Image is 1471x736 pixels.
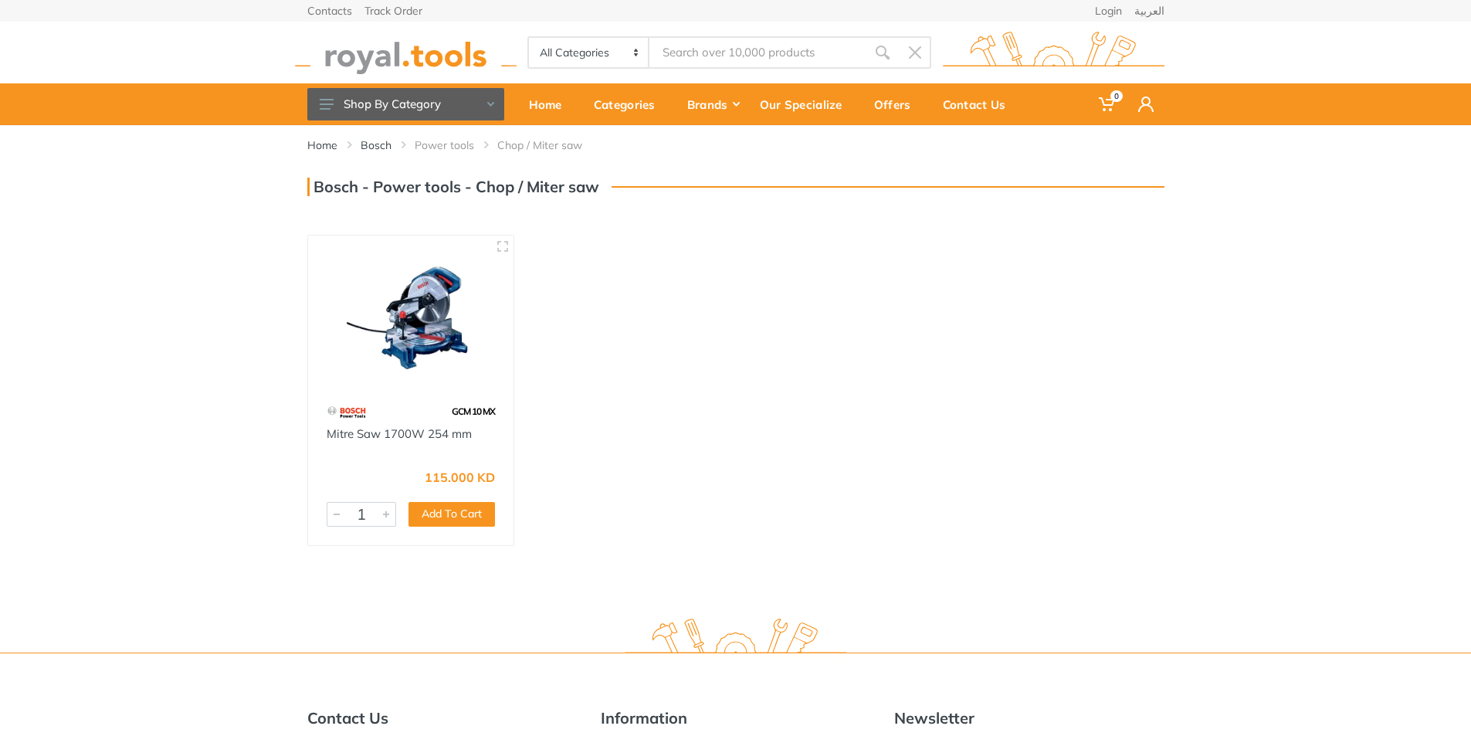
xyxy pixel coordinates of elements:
[1088,83,1127,125] a: 0
[364,5,422,16] a: Track Order
[327,399,368,426] img: 55.webp
[307,137,1164,153] nav: breadcrumb
[425,471,495,483] div: 115.000 KD
[529,38,650,67] select: Category
[943,32,1164,74] img: royal.tools Logo
[932,83,1027,125] a: Contact Us
[415,137,474,153] a: Power tools
[322,249,500,383] img: Royal Tools - Mitre Saw 1700W 254 mm
[497,137,605,153] li: Chop / Miter saw
[863,83,932,125] a: Offers
[1134,5,1164,16] a: العربية
[625,619,846,661] img: royal.tools Logo
[307,5,352,16] a: Contacts
[1095,5,1122,16] a: Login
[863,88,932,120] div: Offers
[894,709,1164,728] h5: Newsletter
[408,502,495,527] button: Add To Cart
[518,88,583,120] div: Home
[932,88,1027,120] div: Contact Us
[601,709,871,728] h5: Information
[649,36,866,69] input: Site search
[676,88,749,120] div: Brands
[583,88,676,120] div: Categories
[749,88,863,120] div: Our Specialize
[583,83,676,125] a: Categories
[307,88,504,120] button: Shop By Category
[749,83,863,125] a: Our Specialize
[452,405,495,417] span: GCM 10 MX
[295,32,517,74] img: royal.tools Logo
[307,137,337,153] a: Home
[361,137,391,153] a: Bosch
[327,426,472,441] a: Mitre Saw 1700W 254 mm
[307,709,578,728] h5: Contact Us
[1110,90,1123,102] span: 0
[518,83,583,125] a: Home
[307,178,599,196] h3: Bosch - Power tools - Chop / Miter saw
